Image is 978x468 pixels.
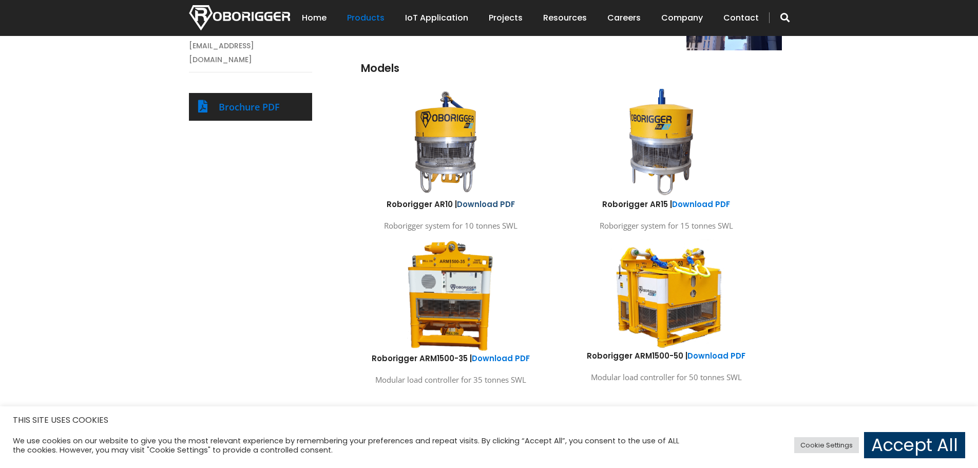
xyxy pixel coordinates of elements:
a: Contact [723,2,759,34]
a: Accept All [864,432,965,458]
a: Careers [607,2,641,34]
p: Modular load controller for 50 tonnes SWL [566,370,766,384]
h6: Roborigger ARM1500-50 | [566,350,766,361]
a: Home [302,2,327,34]
a: Company [661,2,703,34]
img: Nortech [189,5,290,30]
h5: THIS SITE USES COOKIES [13,414,965,427]
h6: Roborigger AR15 | [566,199,766,210]
a: Brochure PDF [219,101,280,113]
a: [EMAIL_ADDRESS][DOMAIN_NAME] [189,39,312,67]
a: Download PDF [672,199,730,210]
a: Download PDF [687,350,745,361]
a: Download PDF [457,199,515,210]
a: Resources [543,2,587,34]
a: Projects [489,2,523,34]
h3: Models [361,61,782,76]
a: Products [347,2,385,34]
a: IoT Application [405,2,468,34]
div: We use cookies on our website to give you the most relevant experience by remembering your prefer... [13,436,680,455]
p: Roborigger system for 15 tonnes SWL [566,219,766,233]
h6: Roborigger ARM1500-35 | [351,353,551,364]
a: Download PDF [472,353,530,364]
h6: Roborigger AR10 | [351,199,551,210]
p: Modular load controller for 35 tonnes SWL [351,373,551,387]
p: Roborigger system for 10 tonnes SWL [351,219,551,233]
a: Cookie Settings [794,437,859,453]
